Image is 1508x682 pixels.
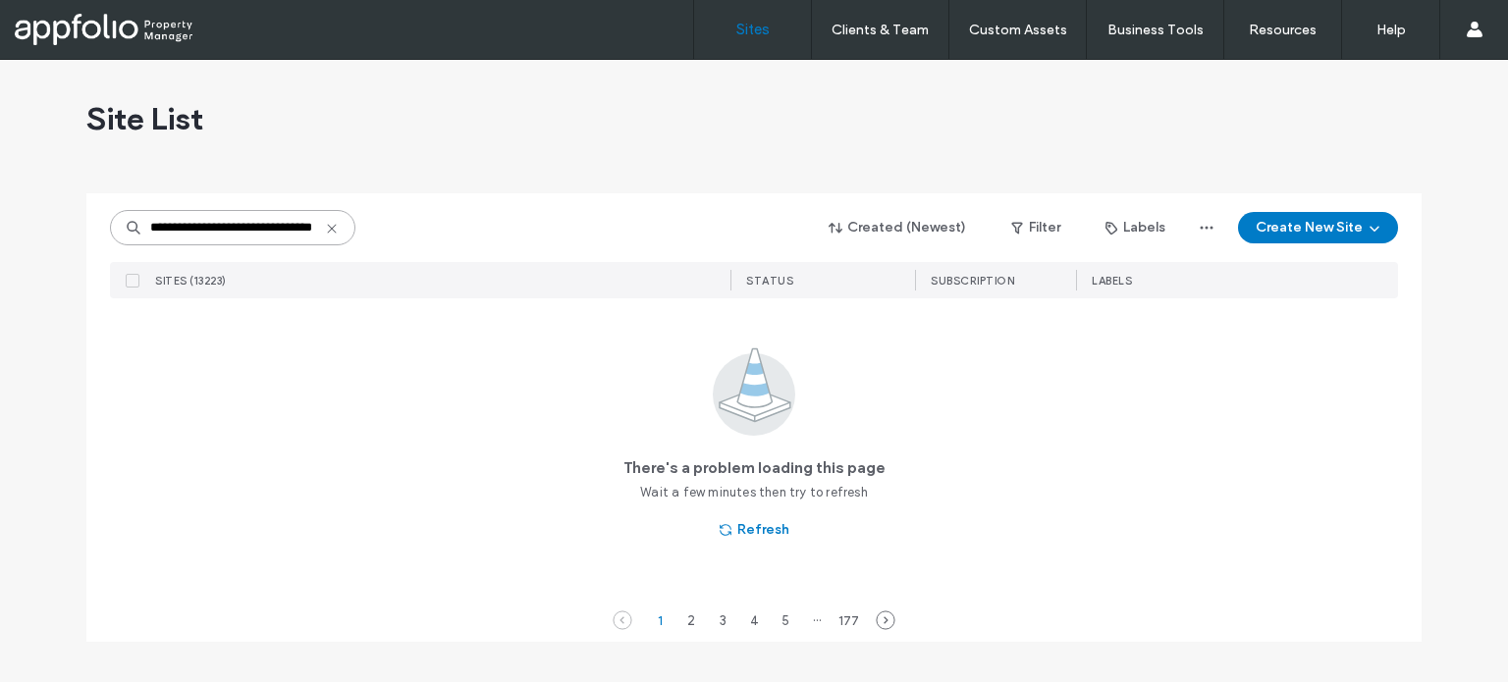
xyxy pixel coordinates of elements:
div: 2 [679,608,703,632]
div: 1 [648,608,672,632]
div: 4 [742,608,766,632]
label: Sites [736,21,770,38]
div: 177 [836,608,860,632]
span: SITES (13223) [155,274,227,288]
span: SUBSCRIPTION [931,274,1014,288]
span: STATUS [746,274,793,288]
label: Custom Assets [969,22,1067,38]
button: Filter [992,212,1080,243]
label: Resources [1249,22,1317,38]
div: 5 [774,608,797,632]
span: Wait a few minutes then try to refresh [640,483,868,502]
label: Business Tools [1107,22,1204,38]
span: Site List [86,99,203,138]
div: 3 [711,608,734,632]
button: Create New Site [1238,212,1398,243]
button: Labels [1088,212,1183,243]
button: Created (Newest) [812,212,984,243]
div: ··· [805,608,829,632]
span: LABELS [1092,274,1132,288]
label: Clients & Team [832,22,929,38]
label: Help [1376,22,1406,38]
span: There's a problem loading this page [623,457,886,479]
span: Help [44,14,84,31]
button: Refresh [702,514,807,546]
